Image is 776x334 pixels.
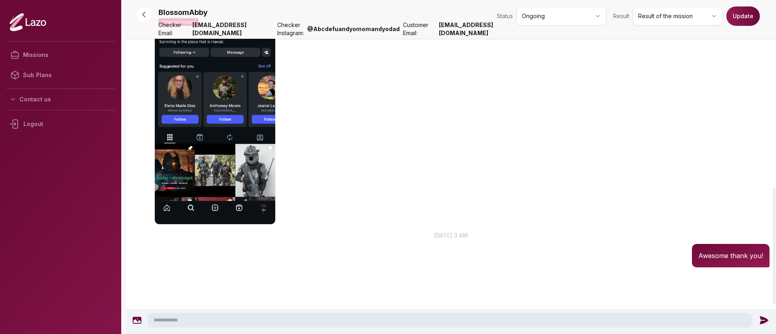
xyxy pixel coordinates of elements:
[126,231,776,239] p: [DATE] 3 am
[726,6,760,26] button: Update
[6,113,115,134] div: Logout
[192,21,274,37] strong: [EMAIL_ADDRESS][DOMAIN_NAME]
[158,21,189,37] span: Checker Email:
[497,12,513,20] span: Status
[613,12,629,20] span: Result
[439,21,521,37] strong: [EMAIL_ADDRESS][DOMAIN_NAME]
[158,18,198,26] p: Ongoing mission
[277,21,304,37] span: Checker Instagram:
[698,250,763,261] p: Awesome thank you!
[307,25,400,33] strong: @ Abcdefuandyomomandyodad
[6,92,115,107] button: Contact us
[158,7,208,18] p: BlossomAbby
[6,65,115,85] a: Sub Plans
[403,21,436,37] span: Customer Email:
[6,45,115,65] a: Missions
